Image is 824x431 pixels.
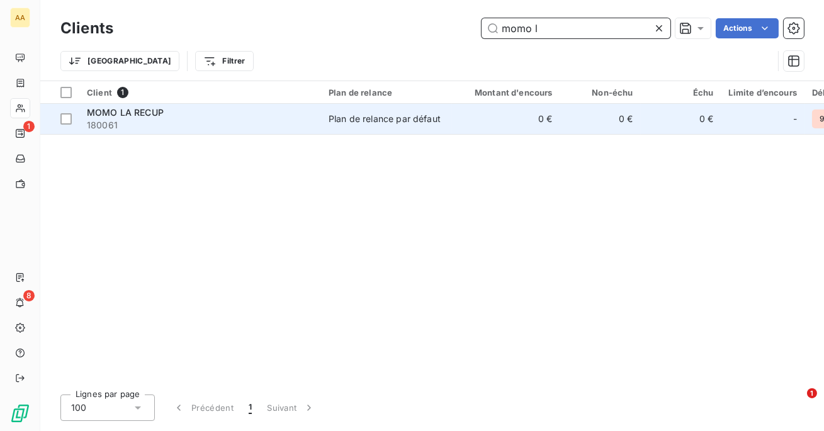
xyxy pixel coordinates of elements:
div: Limite d’encours [729,87,797,98]
td: 0 € [560,104,641,134]
span: 1 [807,388,817,398]
span: 1 [117,87,128,98]
button: Filtrer [195,51,253,71]
span: 8 [23,290,35,301]
span: MOMO LA RECUP [87,107,164,118]
span: 100 [71,401,86,414]
button: [GEOGRAPHIC_DATA] [60,51,179,71]
span: - [793,113,797,125]
span: 1 [23,121,35,132]
button: Actions [716,18,779,38]
button: 1 [241,395,259,421]
div: Non-échu [568,87,633,98]
span: 1 [249,401,252,414]
td: 0 € [641,104,721,134]
td: 0 € [452,104,560,134]
button: Suivant [259,395,323,421]
span: Client [87,87,112,98]
div: Plan de relance [329,87,444,98]
img: Logo LeanPay [10,403,30,423]
div: AA [10,8,30,28]
input: Rechercher [482,18,670,38]
button: Précédent [165,395,241,421]
div: Plan de relance par défaut [329,113,441,125]
iframe: Intercom live chat [781,388,811,418]
span: 180061 [87,119,313,132]
div: Montant d'encours [460,87,553,98]
h3: Clients [60,17,113,40]
div: Échu [648,87,714,98]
